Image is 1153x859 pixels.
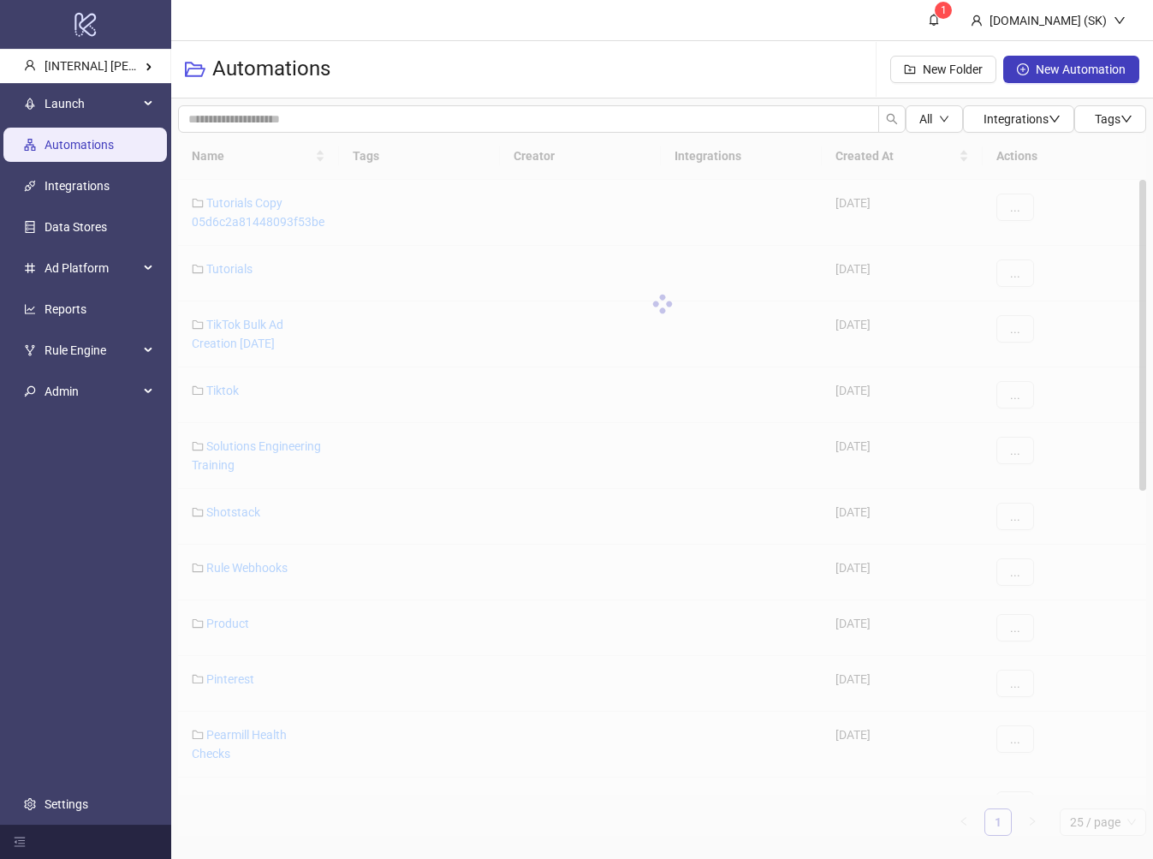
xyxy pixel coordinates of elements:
[963,105,1074,133] button: Integrationsdown
[14,836,26,848] span: menu-fold
[890,56,996,83] button: New Folder
[939,114,949,124] span: down
[45,333,139,367] span: Rule Engine
[1049,113,1061,125] span: down
[906,105,963,133] button: Alldown
[45,797,88,811] a: Settings
[45,220,107,234] a: Data Stores
[923,63,983,76] span: New Folder
[984,112,1061,126] span: Integrations
[45,251,139,285] span: Ad Platform
[45,138,114,152] a: Automations
[971,15,983,27] span: user
[212,56,330,83] h3: Automations
[185,59,205,80] span: folder-open
[1036,63,1126,76] span: New Automation
[941,4,947,16] span: 1
[24,60,36,72] span: user
[45,179,110,193] a: Integrations
[1017,63,1029,75] span: plus-circle
[24,98,36,110] span: rocket
[1074,105,1146,133] button: Tagsdown
[935,2,952,19] sup: 1
[24,344,36,356] span: fork
[983,11,1114,30] div: [DOMAIN_NAME] (SK)
[45,302,86,316] a: Reports
[1095,112,1132,126] span: Tags
[904,63,916,75] span: folder-add
[45,59,239,73] span: [INTERNAL] [PERSON_NAME] Kitchn
[1120,113,1132,125] span: down
[886,113,898,125] span: search
[45,86,139,121] span: Launch
[1114,15,1126,27] span: down
[45,374,139,409] span: Admin
[1003,56,1139,83] button: New Automation
[928,14,940,26] span: bell
[24,262,36,274] span: number
[919,112,932,126] span: All
[24,385,36,397] span: key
